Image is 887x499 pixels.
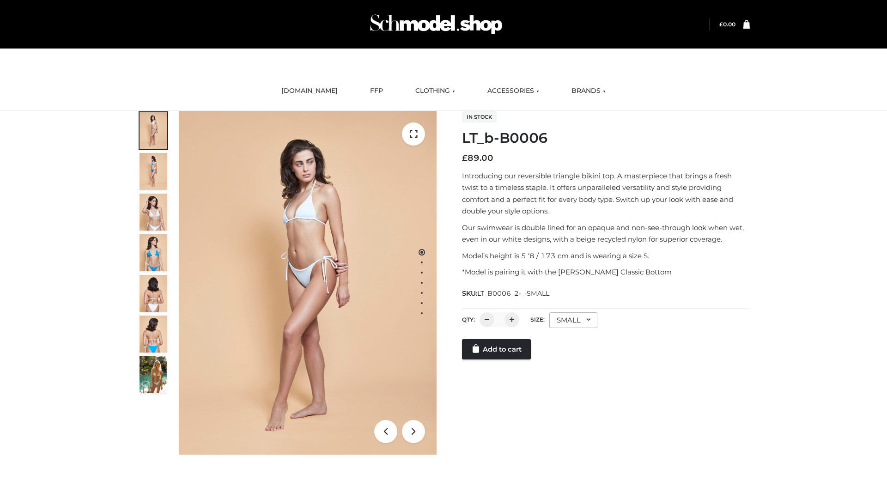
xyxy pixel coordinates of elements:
a: ACCESSORIES [480,81,546,101]
img: ArielClassicBikiniTop_CloudNine_AzureSky_OW114ECO_1 [179,111,437,455]
label: Size: [530,316,545,323]
p: *Model is pairing it with the [PERSON_NAME] Classic Bottom [462,266,750,278]
span: LT_B0006_2-_-SMALL [477,289,549,298]
span: £ [462,153,468,163]
span: £ [719,21,723,28]
div: SMALL [549,312,597,328]
img: ArielClassicBikiniTop_CloudNine_AzureSky_OW114ECO_1-scaled.jpg [140,112,167,149]
a: BRANDS [565,81,613,101]
bdi: 0.00 [719,21,735,28]
a: £0.00 [719,21,735,28]
label: QTY: [462,316,475,323]
a: Add to cart [462,339,531,359]
img: ArielClassicBikiniTop_CloudNine_AzureSky_OW114ECO_7-scaled.jpg [140,275,167,312]
img: ArielClassicBikiniTop_CloudNine_AzureSky_OW114ECO_3-scaled.jpg [140,194,167,231]
img: ArielClassicBikiniTop_CloudNine_AzureSky_OW114ECO_4-scaled.jpg [140,234,167,271]
p: Introducing our reversible triangle bikini top. A masterpiece that brings a fresh twist to a time... [462,170,750,217]
img: Schmodel Admin 964 [367,6,505,43]
a: [DOMAIN_NAME] [274,81,345,101]
p: Model’s height is 5 ‘8 / 173 cm and is wearing a size S. [462,250,750,262]
img: ArielClassicBikiniTop_CloudNine_AzureSky_OW114ECO_2-scaled.jpg [140,153,167,190]
span: SKU: [462,288,550,299]
img: Arieltop_CloudNine_AzureSky2.jpg [140,356,167,393]
h1: LT_b-B0006 [462,130,750,146]
a: CLOTHING [408,81,462,101]
bdi: 89.00 [462,153,493,163]
p: Our swimwear is double lined for an opaque and non-see-through look when wet, even in our white d... [462,222,750,245]
span: In stock [462,111,497,122]
a: FFP [363,81,390,101]
img: ArielClassicBikiniTop_CloudNine_AzureSky_OW114ECO_8-scaled.jpg [140,316,167,353]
